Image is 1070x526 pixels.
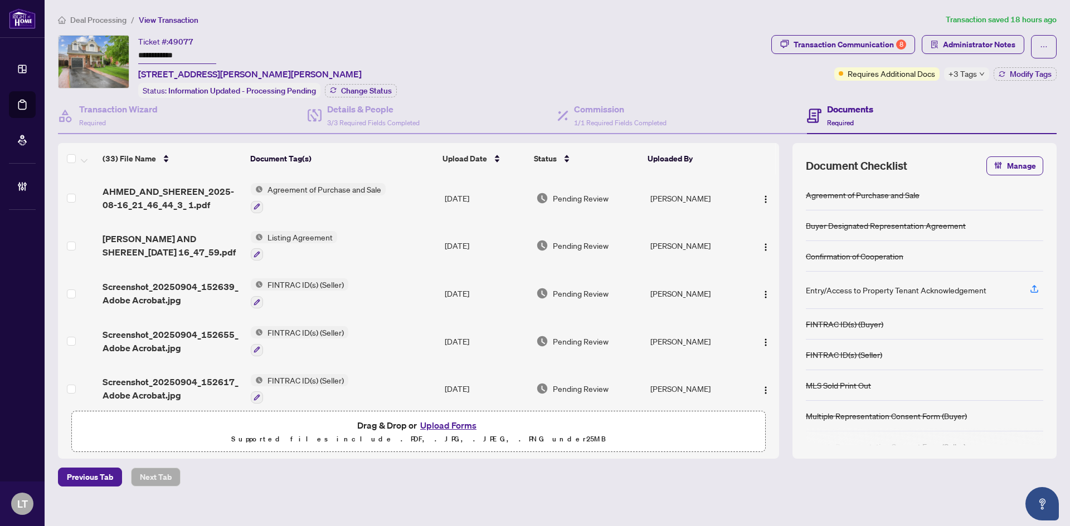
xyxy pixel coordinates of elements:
span: FINTRAC ID(s) (Seller) [263,326,348,338]
button: Modify Tags [994,67,1057,81]
span: FINTRAC ID(s) (Seller) [263,278,348,291]
span: home [58,16,66,24]
div: 8 [896,40,906,50]
button: Logo [757,189,775,207]
div: MLS Sold Print Out [806,379,871,391]
span: Screenshot_20250904_152617_Adobe Acrobat.jpg [103,375,242,402]
span: FINTRAC ID(s) (Seller) [263,374,348,386]
img: Status Icon [251,374,263,386]
span: Pending Review [553,239,609,252]
img: Status Icon [251,278,263,291]
button: Previous Tab [58,468,122,486]
span: Screenshot_20250904_152639_Adobe Acrobat.jpg [103,280,242,307]
td: [PERSON_NAME] [646,317,747,365]
span: Manage [1007,157,1036,175]
span: [PERSON_NAME] AND SHEREEN_[DATE] 16_47_59.pdf [103,232,242,259]
button: Status IconFINTRAC ID(s) (Seller) [251,326,348,356]
img: Logo [761,243,770,252]
th: (33) File Name [98,143,246,174]
span: +3 Tags [949,67,977,80]
img: Status Icon [251,183,263,195]
img: Status Icon [251,326,263,338]
td: [PERSON_NAME] [646,365,747,413]
span: View Transaction [139,15,198,25]
div: Buyer Designated Representation Agreement [806,219,966,232]
th: Document Tag(s) [246,143,438,174]
button: Logo [757,284,775,302]
div: Ticket #: [138,35,193,48]
span: solution [931,41,938,48]
img: Document Status [536,335,548,347]
div: Transaction Communication [794,36,906,53]
th: Uploaded By [643,143,743,174]
img: Document Status [536,382,548,395]
span: Screenshot_20250904_152655_Adobe Acrobat.jpg [103,328,242,355]
img: logo [9,8,36,29]
span: Previous Tab [67,468,113,486]
span: Pending Review [553,335,609,347]
button: Logo [757,332,775,350]
button: Transaction Communication8 [771,35,915,54]
span: Requires Additional Docs [848,67,935,80]
span: AHMED_AND_SHEREEN_2025-08-16_21_46_44_3_ 1.pdf [103,185,242,212]
span: Listing Agreement [263,231,337,243]
h4: Transaction Wizard [79,102,158,116]
div: Entry/Access to Property Tenant Acknowledgement [806,284,986,296]
p: Supported files include .PDF, .JPG, .JPEG, .PNG under 25 MB [79,432,758,446]
span: Modify Tags [1010,70,1052,78]
h4: Documents [827,102,873,116]
td: [PERSON_NAME] [646,222,747,270]
span: Administrator Notes [943,36,1015,53]
td: [DATE] [440,174,532,222]
span: 3/3 Required Fields Completed [327,119,420,127]
button: Status IconFINTRAC ID(s) (Seller) [251,278,348,308]
span: LT [17,496,28,512]
span: Agreement of Purchase and Sale [263,183,386,195]
span: Drag & Drop orUpload FormsSupported files include .PDF, .JPG, .JPEG, .PNG under25MB [72,411,765,453]
td: [DATE] [440,317,532,365]
div: Confirmation of Cooperation [806,250,903,262]
div: Agreement of Purchase and Sale [806,189,920,201]
span: Pending Review [553,192,609,204]
button: Logo [757,237,775,254]
button: Open asap [1025,487,1059,520]
th: Upload Date [438,143,529,174]
img: Document Status [536,239,548,252]
span: Status [534,153,557,165]
td: [DATE] [440,269,532,317]
img: Document Status [536,192,548,204]
span: (33) File Name [103,153,156,165]
button: Manage [986,156,1043,175]
img: Logo [761,195,770,204]
span: 49077 [168,37,193,47]
span: Required [79,119,106,127]
span: Pending Review [553,287,609,299]
td: [PERSON_NAME] [646,269,747,317]
button: Logo [757,380,775,397]
img: Document Status [536,287,548,299]
span: Change Status [341,87,392,95]
img: Logo [761,338,770,347]
img: IMG-W12307163_1.jpg [59,36,129,88]
span: ellipsis [1040,43,1048,51]
button: Status IconFINTRAC ID(s) (Seller) [251,374,348,404]
button: Change Status [325,84,397,97]
span: Pending Review [553,382,609,395]
button: Administrator Notes [922,35,1024,54]
li: / [131,13,134,26]
td: [PERSON_NAME] [646,174,747,222]
span: 1/1 Required Fields Completed [574,119,667,127]
button: Next Tab [131,468,181,486]
img: Logo [761,290,770,299]
div: Status: [138,83,320,98]
button: Status IconListing Agreement [251,231,337,261]
td: [DATE] [440,222,532,270]
span: Upload Date [442,153,487,165]
img: Logo [761,386,770,395]
span: Document Checklist [806,158,907,174]
div: Multiple Representation Consent Form (Buyer) [806,410,967,422]
h4: Details & People [327,102,420,116]
span: Information Updated - Processing Pending [168,86,316,96]
div: FINTRAC ID(s) (Seller) [806,348,882,361]
td: [DATE] [440,365,532,413]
